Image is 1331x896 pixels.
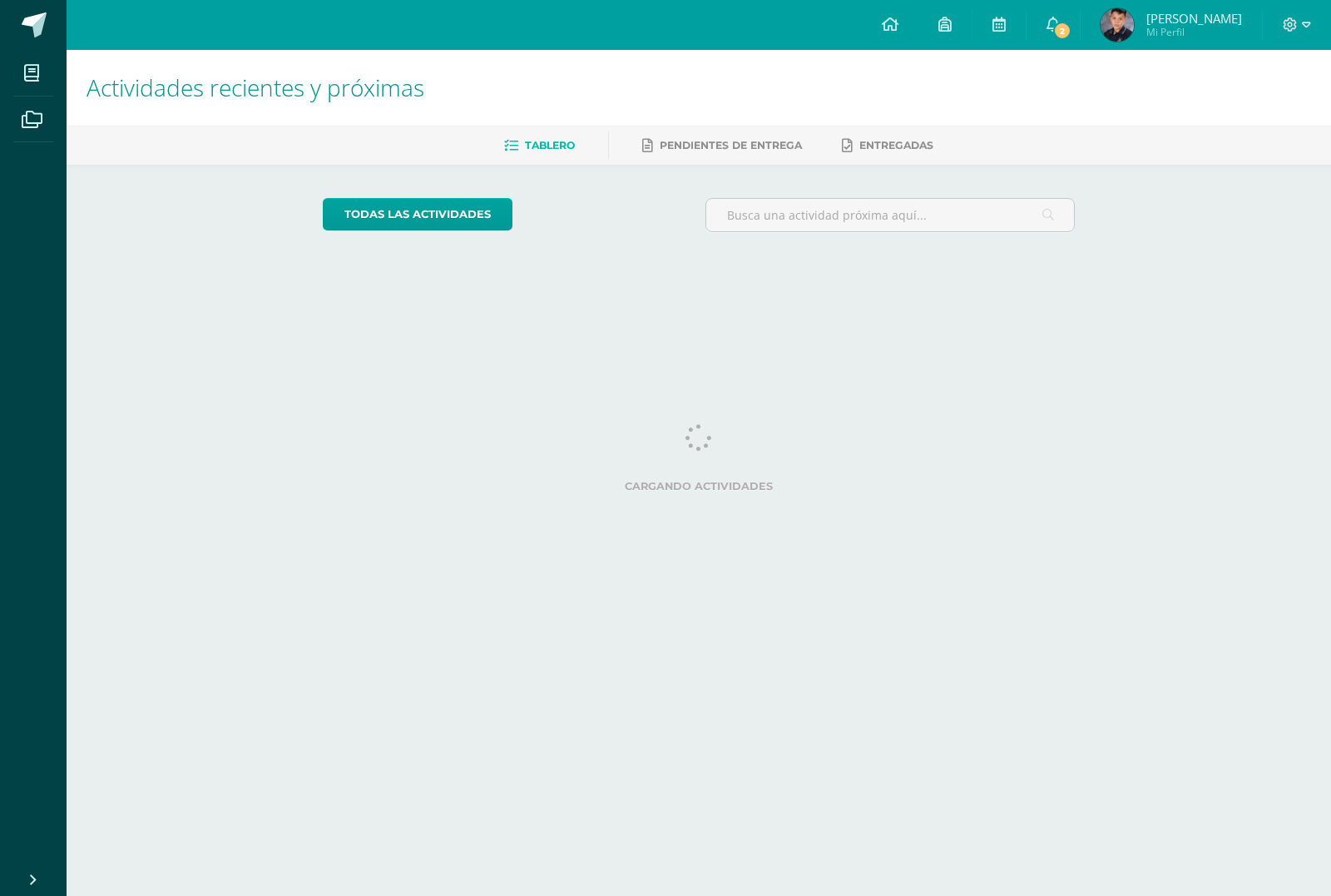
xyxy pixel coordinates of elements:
[660,139,802,151] span: Pendientes de entrega
[1101,8,1134,42] img: 0f4de091fc87690f3dcf162de7a43b3f.png
[859,139,933,151] span: Entregadas
[1146,10,1242,27] span: [PERSON_NAME]
[525,139,575,151] span: Tablero
[842,132,933,159] a: Entregadas
[323,480,1076,493] label: Cargando actividades
[1053,22,1071,40] span: 2
[706,199,1075,231] input: Busca una actividad próxima aquí...
[504,132,575,159] a: Tablero
[323,198,512,230] a: todas las Actividades
[87,72,424,103] span: Actividades recientes y próximas
[1146,25,1242,39] span: Mi Perfil
[642,132,802,159] a: Pendientes de entrega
